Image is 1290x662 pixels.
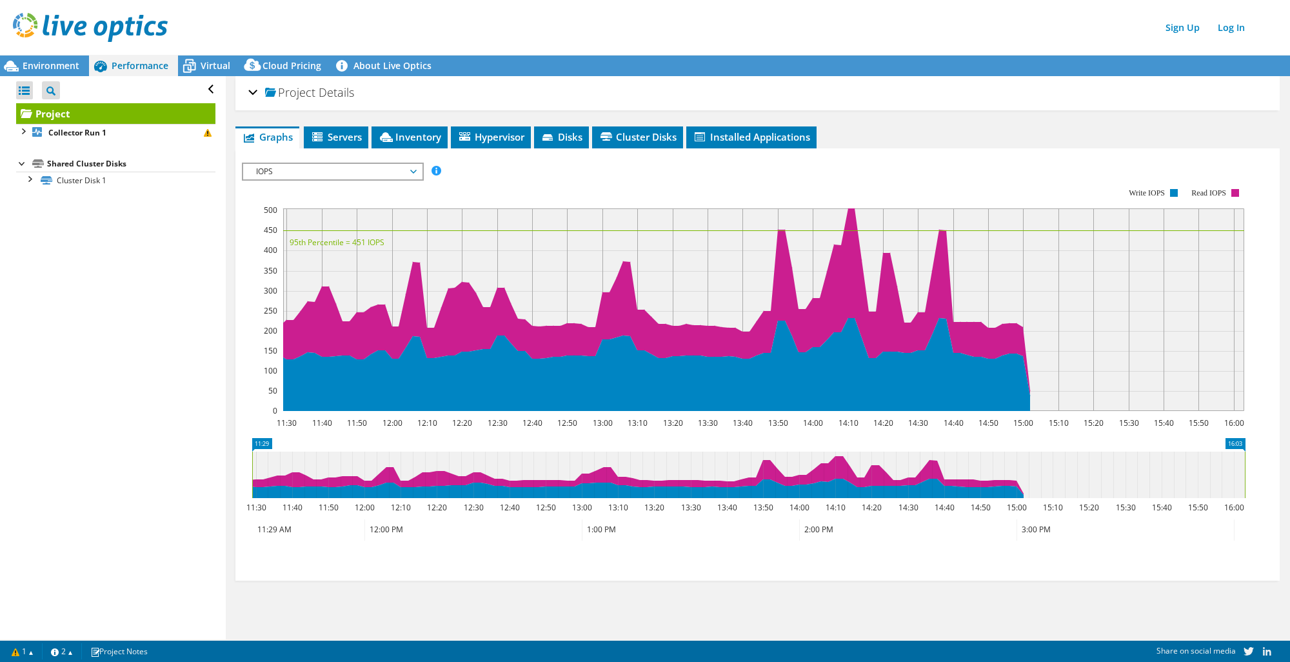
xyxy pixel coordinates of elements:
a: Log In [1211,18,1251,37]
a: Sign Up [1159,18,1206,37]
span: Cluster Disks [599,130,677,143]
text: 15:00 [1013,417,1033,428]
text: 15:40 [1152,502,1172,513]
span: Installed Applications [693,130,810,143]
text: 15:20 [1079,502,1099,513]
text: 14:20 [862,502,882,513]
text: 16:00 [1224,502,1244,513]
text: 200 [264,325,277,336]
text: 14:50 [971,502,991,513]
text: 12:10 [391,502,411,513]
text: 14:50 [978,417,998,428]
text: Write IOPS [1129,188,1165,197]
text: 12:50 [557,417,577,428]
text: 12:30 [464,502,484,513]
text: 300 [264,285,277,296]
text: 500 [264,205,277,216]
text: 14:30 [908,417,928,428]
text: 13:30 [681,502,701,513]
span: Project [265,86,315,99]
text: 250 [264,305,277,316]
span: Hypervisor [457,130,524,143]
text: 100 [264,365,277,376]
span: Disks [541,130,582,143]
text: 15:50 [1189,417,1209,428]
text: 15:10 [1043,502,1063,513]
span: Virtual [201,59,230,72]
text: 11:30 [246,502,266,513]
text: 12:40 [500,502,520,513]
text: 450 [264,225,277,236]
a: Cluster Disk 1 [16,172,215,188]
span: Cloud Pricing [263,59,321,72]
a: 2 [42,643,82,659]
text: 14:00 [789,502,809,513]
span: Share on social media [1156,645,1236,656]
div: Shared Cluster Disks [47,156,215,172]
text: 15:20 [1084,417,1104,428]
text: 0 [273,405,277,416]
text: 50 [268,385,277,396]
text: 12:20 [427,502,447,513]
text: 95th Percentile = 451 IOPS [290,237,384,248]
text: 13:40 [733,417,753,428]
text: 12:00 [355,502,375,513]
text: 12:10 [417,417,437,428]
text: 15:00 [1007,502,1027,513]
a: Project Notes [81,643,157,659]
text: 11:50 [347,417,367,428]
text: 14:40 [935,502,955,513]
span: Performance [112,59,168,72]
text: 12:20 [452,417,472,428]
text: 400 [264,245,277,256]
b: Collector Run 1 [48,127,106,138]
text: 12:40 [522,417,542,428]
span: Inventory [378,130,441,143]
text: 15:10 [1049,417,1069,428]
text: 13:00 [593,417,613,428]
a: About Live Optics [331,55,441,76]
text: 13:50 [768,417,788,428]
text: 14:10 [838,417,858,428]
text: 13:50 [753,502,773,513]
span: Environment [23,59,79,72]
text: 15:30 [1116,502,1136,513]
text: 14:10 [826,502,846,513]
text: 13:10 [628,417,648,428]
text: 16:00 [1224,417,1244,428]
text: 14:30 [898,502,918,513]
a: Collector Run 1 [16,124,215,141]
text: 11:50 [319,502,339,513]
span: Servers [310,130,362,143]
text: 14:40 [944,417,964,428]
text: 14:20 [873,417,893,428]
text: 11:30 [277,417,297,428]
text: 350 [264,265,277,276]
text: 12:30 [488,417,508,428]
text: 15:40 [1154,417,1174,428]
text: 12:50 [536,502,556,513]
text: 13:10 [608,502,628,513]
img: live_optics_svg.svg [13,13,168,42]
text: 15:30 [1119,417,1139,428]
text: 15:50 [1188,502,1208,513]
text: 13:00 [572,502,592,513]
text: 150 [264,345,277,356]
text: 13:30 [698,417,718,428]
text: 12:00 [382,417,402,428]
text: 13:20 [644,502,664,513]
a: Project [16,103,215,124]
a: 1 [3,643,43,659]
span: IOPS [250,164,415,179]
text: 13:20 [663,417,683,428]
text: 11:40 [312,417,332,428]
text: 14:00 [803,417,823,428]
span: Graphs [242,130,293,143]
text: 11:40 [283,502,303,513]
text: Read IOPS [1191,188,1226,197]
text: 13:40 [717,502,737,513]
span: Details [319,85,354,100]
